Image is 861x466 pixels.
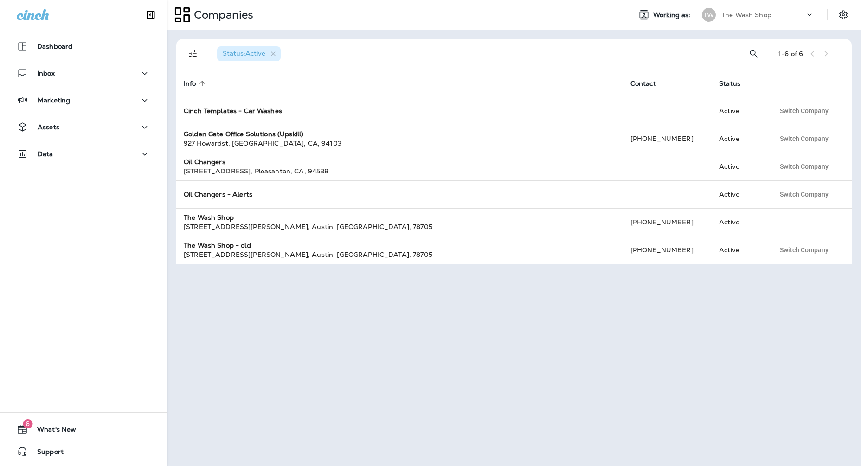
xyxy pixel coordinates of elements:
[37,43,72,50] p: Dashboard
[712,236,767,264] td: Active
[9,420,158,439] button: 6What's New
[9,145,158,163] button: Data
[23,419,32,428] span: 6
[712,180,767,208] td: Active
[775,160,834,173] button: Switch Company
[184,250,616,259] div: [STREET_ADDRESS][PERSON_NAME] , Austin , [GEOGRAPHIC_DATA] , 78705
[712,125,767,153] td: Active
[28,426,76,437] span: What's New
[38,96,70,104] p: Marketing
[780,191,829,198] span: Switch Company
[780,135,829,142] span: Switch Company
[190,8,253,22] p: Companies
[835,6,852,23] button: Settings
[775,104,834,118] button: Switch Company
[630,80,656,88] span: Contact
[9,91,158,109] button: Marketing
[775,132,834,146] button: Switch Company
[712,153,767,180] td: Active
[138,6,164,24] button: Collapse Sidebar
[184,158,225,166] strong: Oil Changers
[184,130,303,138] strong: Golden Gate Office Solutions (Upskill)
[630,79,668,88] span: Contact
[37,70,55,77] p: Inbox
[712,208,767,236] td: Active
[184,166,616,176] div: [STREET_ADDRESS] , Pleasanton , CA , 94588
[38,123,59,131] p: Assets
[184,79,208,88] span: Info
[28,448,64,459] span: Support
[184,213,234,222] strong: The Wash Shop
[9,64,158,83] button: Inbox
[184,80,196,88] span: Info
[184,222,616,231] div: [STREET_ADDRESS][PERSON_NAME] , Austin , [GEOGRAPHIC_DATA] , 78705
[184,190,252,198] strong: Oil Changers - Alerts
[623,125,712,153] td: [PHONE_NUMBER]
[775,187,834,201] button: Switch Company
[184,139,616,148] div: 927 Howardst , [GEOGRAPHIC_DATA] , CA , 94103
[9,442,158,461] button: Support
[719,80,740,88] span: Status
[719,79,752,88] span: Status
[38,150,53,158] p: Data
[780,163,829,170] span: Switch Company
[9,118,158,136] button: Assets
[653,11,693,19] span: Working as:
[775,243,834,257] button: Switch Company
[702,8,716,22] div: TW
[623,208,712,236] td: [PHONE_NUMBER]
[712,97,767,125] td: Active
[9,37,158,56] button: Dashboard
[217,46,281,61] div: Status:Active
[223,49,265,57] span: Status : Active
[780,247,829,253] span: Switch Company
[778,50,803,57] div: 1 - 6 of 6
[184,45,202,63] button: Filters
[745,45,763,63] button: Search Companies
[721,11,771,19] p: The Wash Shop
[184,107,282,115] strong: Cinch Templates - Car Washes
[623,236,712,264] td: [PHONE_NUMBER]
[780,108,829,114] span: Switch Company
[184,241,251,249] strong: The Wash Shop - old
